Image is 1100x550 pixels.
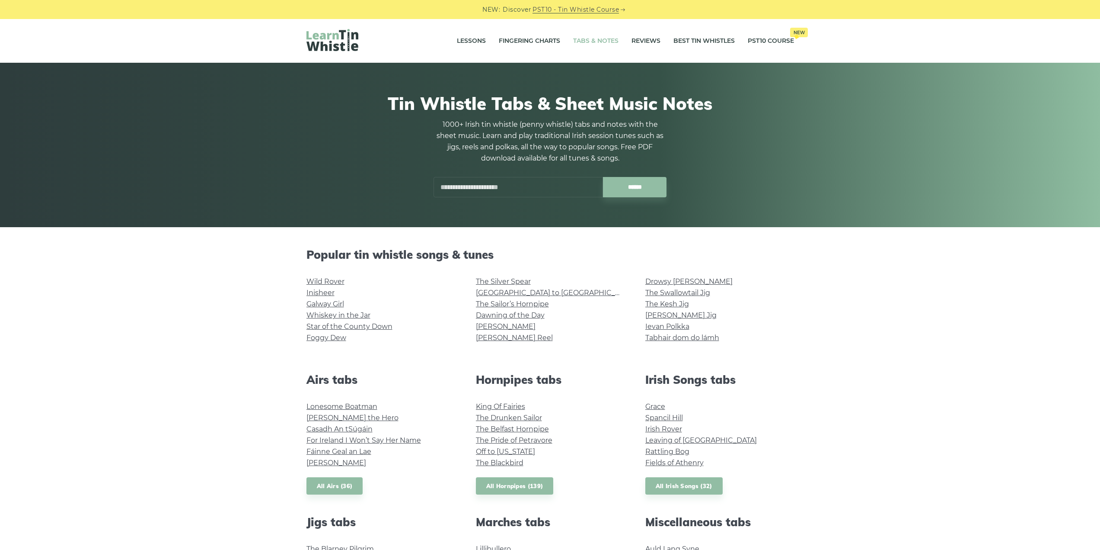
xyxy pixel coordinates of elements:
[645,322,689,331] a: Ievan Polkka
[306,93,794,114] h1: Tin Whistle Tabs & Sheet Music Notes
[645,447,689,456] a: Rattling Bog
[306,373,455,386] h2: Airs tabs
[645,334,719,342] a: Tabhair dom do lámh
[645,373,794,386] h2: Irish Songs tabs
[306,334,346,342] a: Foggy Dew
[476,459,523,467] a: The Blackbird
[573,30,619,52] a: Tabs & Notes
[476,300,549,308] a: The Sailor’s Hornpipe
[673,30,735,52] a: Best Tin Whistles
[645,311,717,319] a: [PERSON_NAME] Jig
[306,436,421,444] a: For Ireland I Won’t Say Her Name
[306,289,335,297] a: Inisheer
[476,322,536,331] a: [PERSON_NAME]
[476,515,625,529] h2: Marches tabs
[631,30,660,52] a: Reviews
[645,436,757,444] a: Leaving of [GEOGRAPHIC_DATA]
[306,29,358,51] img: LearnTinWhistle.com
[306,447,371,456] a: Fáinne Geal an Lae
[645,414,683,422] a: Spancil Hill
[476,373,625,386] h2: Hornpipes tabs
[306,515,455,529] h2: Jigs tabs
[645,425,682,433] a: Irish Rover
[499,30,560,52] a: Fingering Charts
[645,515,794,529] h2: Miscellaneous tabs
[645,402,665,411] a: Grace
[645,477,723,495] a: All Irish Songs (32)
[476,436,552,444] a: The Pride of Petravore
[645,277,733,286] a: Drowsy [PERSON_NAME]
[476,402,525,411] a: King Of Fairies
[476,414,542,422] a: The Drunken Sailor
[476,277,531,286] a: The Silver Spear
[645,289,710,297] a: The Swallowtail Jig
[306,300,344,308] a: Galway Girl
[790,28,808,37] span: New
[748,30,794,52] a: PST10 CourseNew
[476,289,635,297] a: [GEOGRAPHIC_DATA] to [GEOGRAPHIC_DATA]
[306,322,392,331] a: Star of the County Down
[306,459,366,467] a: [PERSON_NAME]
[645,300,689,308] a: The Kesh Jig
[306,477,363,495] a: All Airs (36)
[476,334,553,342] a: [PERSON_NAME] Reel
[306,402,377,411] a: Lonesome Boatman
[476,425,549,433] a: The Belfast Hornpipe
[306,277,344,286] a: Wild Rover
[306,425,373,433] a: Casadh An tSúgáin
[645,459,704,467] a: Fields of Athenry
[306,414,399,422] a: [PERSON_NAME] the Hero
[306,311,370,319] a: Whiskey in the Jar
[476,477,554,495] a: All Hornpipes (139)
[457,30,486,52] a: Lessons
[306,248,794,261] h2: Popular tin whistle songs & tunes
[476,311,545,319] a: Dawning of the Day
[476,447,535,456] a: Off to [US_STATE]
[434,119,667,164] p: 1000+ Irish tin whistle (penny whistle) tabs and notes with the sheet music. Learn and play tradi...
